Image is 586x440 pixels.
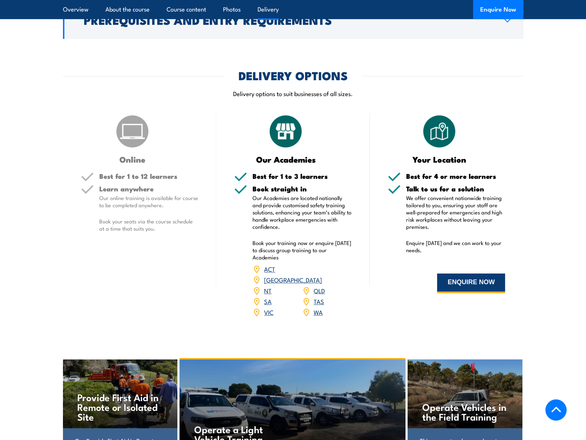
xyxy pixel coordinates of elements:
[406,185,505,192] h5: Talk to us for a solution
[239,70,348,80] h2: DELIVERY OPTIONS
[264,264,275,273] a: ACT
[264,275,322,284] a: [GEOGRAPHIC_DATA]
[234,155,337,163] h3: Our Academies
[406,239,505,254] p: Enquire [DATE] and we can work to your needs.
[253,194,352,230] p: Our Academies are located nationally and provide customised safety training solutions, enhancing ...
[314,297,324,305] a: TAS
[63,1,523,39] a: Prerequisites and Entry Requirements
[406,173,505,180] h5: Best for 4 or more learners
[99,194,199,209] p: Our online training is available for course to be completed anywhere.
[422,402,508,421] h4: Operate Vehicles in the Field Training
[253,185,352,192] h5: Book straight in
[437,273,505,293] button: ENQUIRE NOW
[99,218,199,232] p: Book your seats via the course schedule at a time that suits you.
[99,185,199,192] h5: Learn anywhere
[314,286,325,295] a: QLD
[314,308,323,316] a: WA
[264,286,272,295] a: NT
[388,155,491,163] h3: Your Location
[253,173,352,180] h5: Best for 1 to 3 learners
[81,155,184,163] h3: Online
[63,89,523,97] p: Delivery options to suit businesses of all sizes.
[84,15,491,25] h2: Prerequisites and Entry Requirements
[406,194,505,230] p: We offer convenient nationwide training tailored to you, ensuring your staff are well-prepared fo...
[253,239,352,261] p: Book your training now or enquire [DATE] to discuss group training to our Academies
[99,173,199,180] h5: Best for 1 to 12 learners
[264,308,273,316] a: VIC
[264,297,272,305] a: SA
[77,392,163,421] h4: Provide First Aid in Remote or Isolated Site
